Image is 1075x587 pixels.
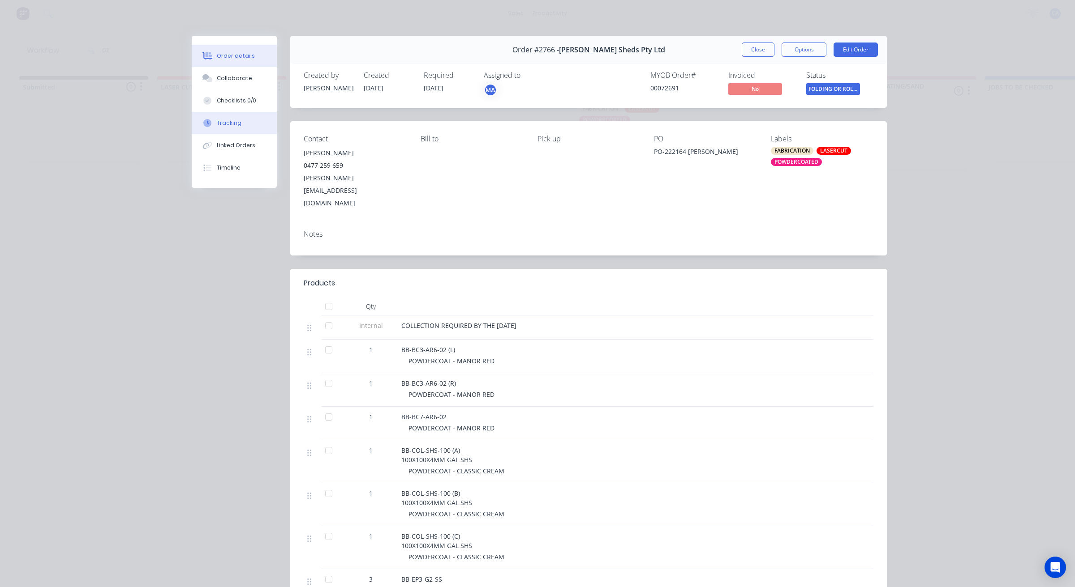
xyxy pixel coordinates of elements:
[650,83,718,93] div: 00072691
[834,43,878,57] button: Edit Order
[192,157,277,179] button: Timeline
[369,574,373,584] span: 3
[408,553,504,561] span: POWDERCOAT - CLASSIC CREAM
[654,147,757,159] div: PO-222164 [PERSON_NAME]
[217,164,241,172] div: Timeline
[217,141,255,149] div: Linked Orders
[512,46,559,54] span: Order #2766 -
[217,119,241,127] div: Tracking
[304,83,353,93] div: [PERSON_NAME]
[364,84,383,92] span: [DATE]
[217,52,255,60] div: Order details
[192,89,277,112] button: Checklists 0/0
[806,71,873,80] div: Status
[728,83,782,94] span: No
[408,424,494,432] span: POWDERCOAT - MANOR RED
[401,321,516,330] span: COLLECTION REQUIRED BY THE [DATE]
[650,71,718,80] div: MYOB Order #
[484,83,497,97] button: MA
[806,83,860,94] span: FOLDING OR ROLL...
[304,147,406,209] div: [PERSON_NAME]0477 259 659[PERSON_NAME][EMAIL_ADDRESS][DOMAIN_NAME]
[401,345,455,354] span: BB-BC3-AR6-02 (L)
[344,298,398,315] div: Qty
[192,134,277,157] button: Linked Orders
[782,43,826,57] button: Options
[424,84,443,92] span: [DATE]
[401,413,447,421] span: BB-BC7-AR6-02
[348,321,394,330] span: Internal
[401,379,456,387] span: BB-BC3-AR6-02 (R)
[304,230,873,238] div: Notes
[304,278,335,289] div: Products
[742,43,774,57] button: Close
[304,135,406,143] div: Contact
[1045,557,1066,578] div: Open Intercom Messenger
[304,159,406,172] div: 0477 259 659
[771,135,873,143] div: Labels
[369,412,373,421] span: 1
[408,357,494,365] span: POWDERCOAT - MANOR RED
[424,71,473,80] div: Required
[401,532,472,550] span: BB-COL-SHS-100 (C) 100X100X4MM GAL SHS
[364,71,413,80] div: Created
[817,147,851,155] div: LASERCUT
[401,575,442,583] span: BB-EP3-G2-SS
[369,532,373,541] span: 1
[771,147,813,155] div: FABRICATION
[217,74,252,82] div: Collaborate
[192,67,277,89] button: Collaborate
[304,71,353,80] div: Created by
[369,379,373,388] span: 1
[369,345,373,354] span: 1
[771,158,822,166] div: POWDERCOATED
[304,172,406,209] div: [PERSON_NAME][EMAIL_ADDRESS][DOMAIN_NAME]
[537,135,640,143] div: Pick up
[304,147,406,159] div: [PERSON_NAME]
[217,97,256,105] div: Checklists 0/0
[408,467,504,475] span: POWDERCOAT - CLASSIC CREAM
[654,135,757,143] div: PO
[401,446,472,464] span: BB-COL-SHS-100 (A) 100X100X4MM GAL SHS
[192,112,277,134] button: Tracking
[559,46,665,54] span: [PERSON_NAME] Sheds Pty Ltd
[408,390,494,399] span: POWDERCOAT - MANOR RED
[192,45,277,67] button: Order details
[408,510,504,518] span: POWDERCOAT - CLASSIC CREAM
[401,489,472,507] span: BB-COL-SHS-100 (B) 100X100X4MM GAL SHS
[369,489,373,498] span: 1
[369,446,373,455] span: 1
[806,83,860,97] button: FOLDING OR ROLL...
[484,71,573,80] div: Assigned to
[421,135,523,143] div: Bill to
[728,71,795,80] div: Invoiced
